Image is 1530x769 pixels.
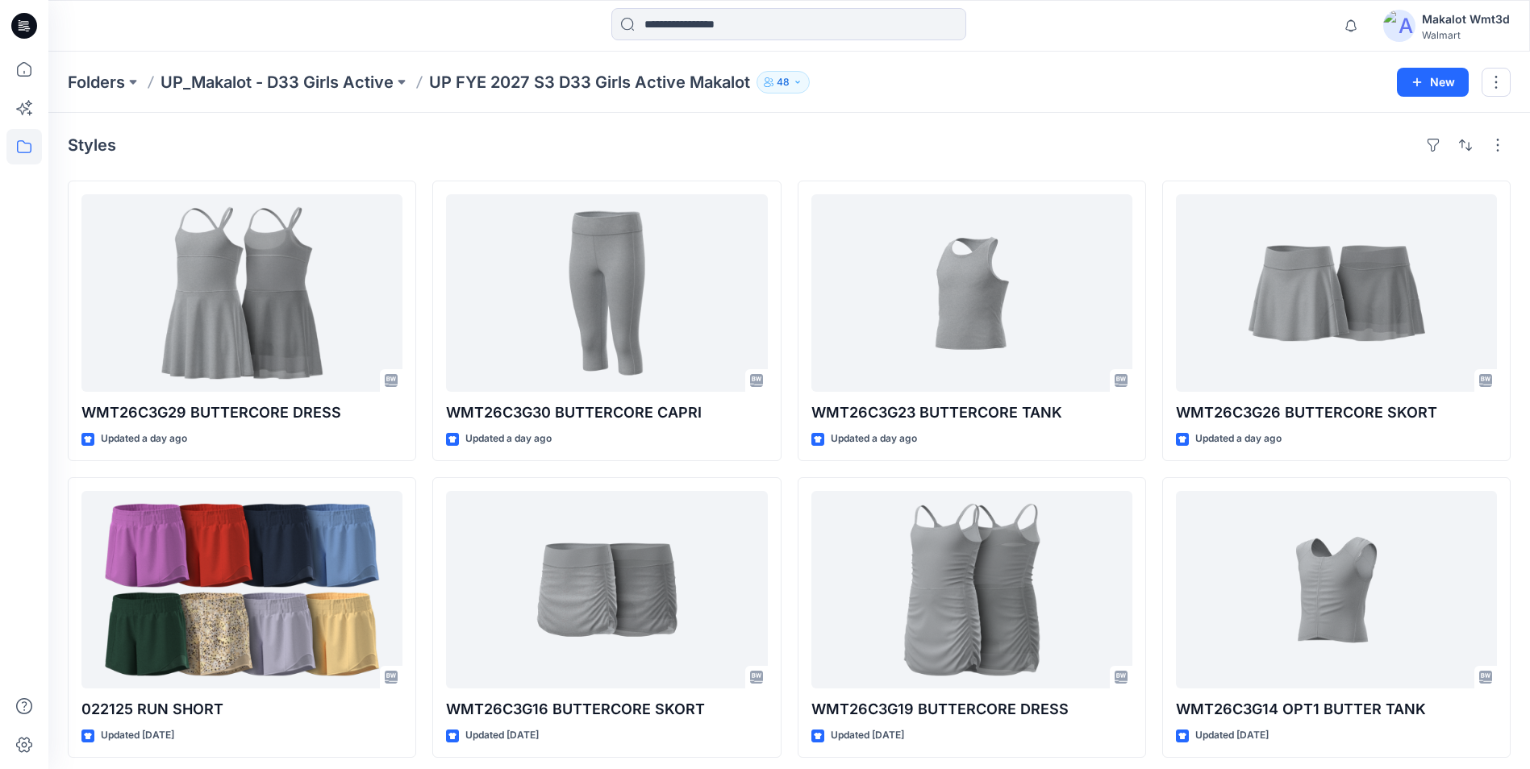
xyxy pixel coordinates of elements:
[446,194,767,392] a: WMT26C3G30 BUTTERCORE CAPRI
[811,491,1132,688] a: WMT26C3G19 BUTTERCORE DRESS
[757,71,810,94] button: 48
[831,430,917,447] p: Updated a day ago
[465,727,539,744] p: Updated [DATE]
[1383,10,1415,42] img: avatar
[811,401,1132,424] p: WMT26C3G23 BUTTERCORE TANK
[81,194,402,392] a: WMT26C3G29 BUTTERCORE DRESS
[1195,430,1282,447] p: Updated a day ago
[1422,10,1510,29] div: Makalot Wmt3d
[1397,68,1469,97] button: New
[811,698,1132,721] p: WMT26C3G19 BUTTERCORE DRESS
[81,401,402,424] p: WMT26C3G29 BUTTERCORE DRESS
[1176,698,1497,721] p: WMT26C3G14 OPT1 BUTTER TANK
[446,491,767,688] a: WMT26C3G16 BUTTERCORE SKORT
[446,401,767,424] p: WMT26C3G30 BUTTERCORE CAPRI
[1176,491,1497,688] a: WMT26C3G14 OPT1 BUTTER TANK
[101,430,187,447] p: Updated a day ago
[465,430,552,447] p: Updated a day ago
[831,727,904,744] p: Updated [DATE]
[777,73,790,91] p: 48
[81,491,402,688] a: 022125 RUN SHORT
[1422,29,1510,41] div: Walmart
[68,71,125,94] a: Folders
[68,135,116,155] h4: Styles
[101,727,174,744] p: Updated [DATE]
[446,698,767,721] p: WMT26C3G16 BUTTERCORE SKORT
[429,71,750,94] p: UP FYE 2027 S3 D33 Girls Active Makalot
[1176,401,1497,424] p: WMT26C3G26 BUTTERCORE SKORT
[811,194,1132,392] a: WMT26C3G23 BUTTERCORE TANK
[1176,194,1497,392] a: WMT26C3G26 BUTTERCORE SKORT
[161,71,394,94] a: UP_Makalot - D33 Girls Active
[1195,727,1269,744] p: Updated [DATE]
[81,698,402,721] p: 022125 RUN SHORT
